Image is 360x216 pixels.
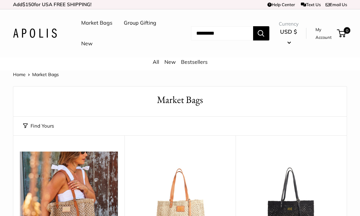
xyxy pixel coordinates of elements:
a: New [164,59,176,65]
button: USD $ [279,27,299,47]
a: 0 [338,29,346,37]
a: All [153,59,159,65]
h1: Market Bags [23,93,337,107]
a: Help Center [267,2,295,7]
button: Search [253,26,269,40]
span: Market Bags [32,72,59,77]
a: Group Gifting [124,18,156,28]
a: Home [13,72,26,77]
a: Bestsellers [181,59,208,65]
a: Email Us [326,2,347,7]
a: Text Us [301,2,321,7]
a: New [81,39,93,49]
span: $150 [22,1,34,7]
img: Apolis [13,28,57,38]
input: Search... [191,26,253,40]
a: My Account [315,26,335,41]
a: Market Bags [81,18,112,28]
span: 0 [344,27,350,34]
button: Find Yours [23,121,54,131]
span: USD $ [280,28,297,35]
nav: Breadcrumb [13,70,59,79]
span: Currency [279,19,299,28]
